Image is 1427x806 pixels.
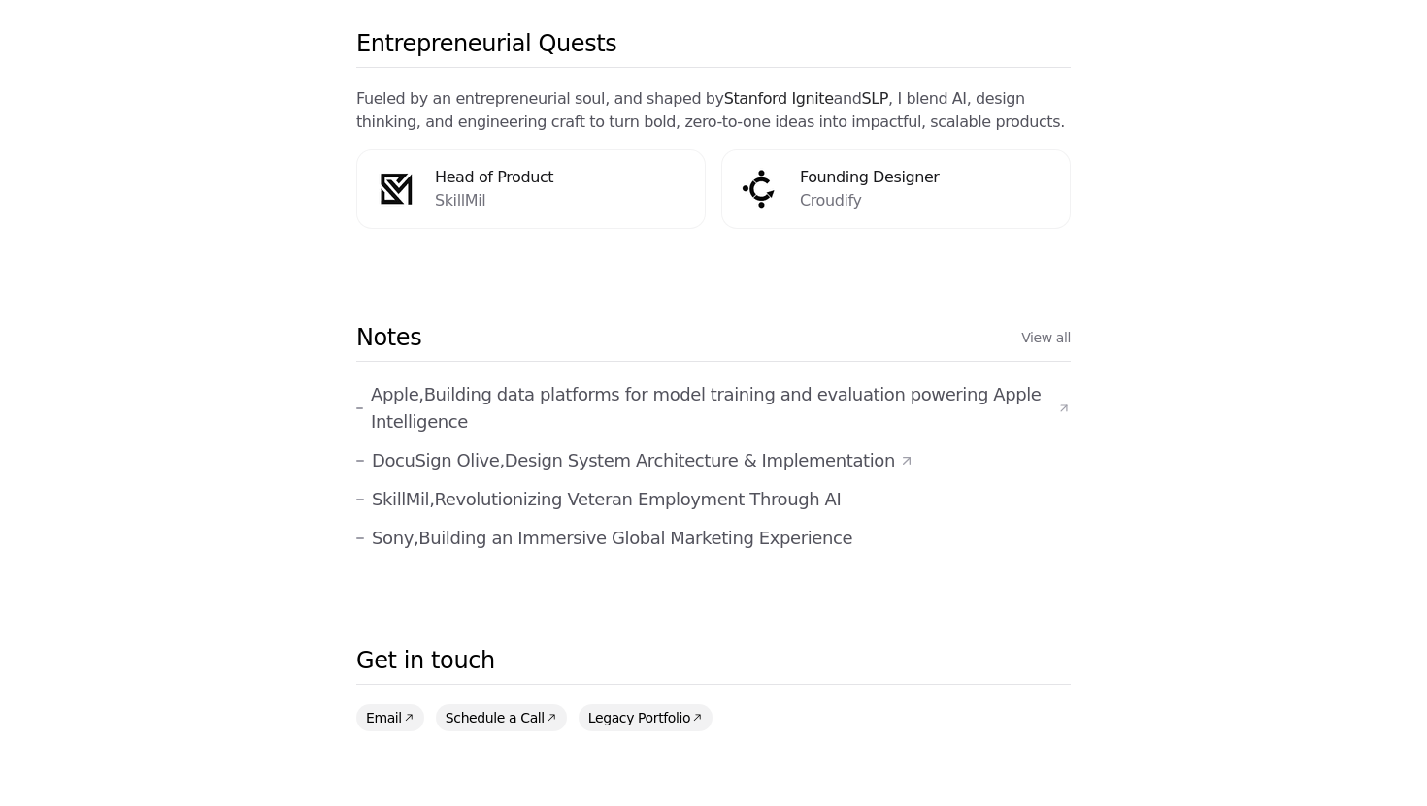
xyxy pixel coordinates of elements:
[372,486,841,513] p: SkillMil , Revolutionizing Veteran Employment Through AI
[372,525,852,552] p: Sony , Building an Immersive Global Marketing Experience
[579,704,713,731] a: Legacy Portfolio
[371,381,1053,435] p: Apple , Building data platforms for model training and evaluation powering Apple Intelligence
[800,189,1054,212] p: Croudify
[724,89,834,108] a: Stanford Ignite
[356,704,424,731] a: Email
[356,87,1071,134] p: Fueled by an entrepreneurial soul, and shaped by and , I blend AI, design thinking, and engineeri...
[435,166,689,189] h4: Head of Product
[356,486,1071,513] a: SkillMil,Revolutionizing Veteran Employment Through AI
[372,447,895,474] p: DocuSign Olive , Design System Architecture & Implementation
[356,525,1071,552] a: Sony,Building an Immersive Global Marketing Experience
[356,447,1071,474] a: DocuSign Olive,Design System Architecture & Implementation
[800,166,1054,189] h4: Founding Designer
[738,166,784,212] img: Croudify logo
[373,166,419,212] img: SkillMil logo
[1021,328,1071,347] a: View all
[356,322,421,353] h2: Notes
[436,704,567,731] a: Schedule a Call
[356,645,1071,685] h2: Get in touch
[356,28,616,59] h2: Entrepreneurial Quests
[356,381,1071,435] a: Apple,Building data platforms for model training and evaluation powering Apple Intelligence
[861,89,888,108] a: SLP
[435,189,689,212] p: SkillMil
[721,149,1071,229] a: Croudify logoFounding DesignerCroudify
[356,149,706,229] a: SkillMil logoHead of ProductSkillMil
